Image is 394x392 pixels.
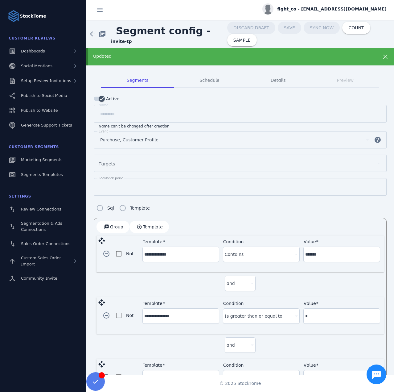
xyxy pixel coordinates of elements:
[304,239,316,244] mat-label: Value
[262,3,387,15] button: fight_co - [EMAIL_ADDRESS][DOMAIN_NAME]
[96,221,129,233] button: Group
[144,374,217,382] input: Template
[143,225,163,229] span: Template
[370,136,385,144] mat-icon: help
[144,251,217,258] input: Template
[99,161,115,166] mat-label: Targets
[143,363,162,368] mat-label: Template
[223,363,244,368] mat-label: Condition
[111,20,215,42] span: Segment config -
[21,78,71,83] span: Setup Review Invitations
[223,301,244,306] mat-label: Condition
[21,49,45,53] span: Dashboards
[143,301,162,306] mat-label: Template
[225,374,275,382] span: Is less than or equal to
[225,312,282,320] span: Is greater than or equal to
[227,341,235,349] span: and
[21,108,58,113] span: Publish to Website
[94,105,387,129] mat-form-field: Segment name
[100,136,158,144] span: Purchase, Customer Profile
[94,155,387,178] mat-form-field: Segment targets
[20,13,46,19] strong: StackTome
[271,78,286,82] span: Details
[227,280,235,287] span: and
[129,204,150,212] label: Template
[9,145,59,149] span: Customer Segments
[21,123,72,127] span: Generate Support Tickets
[199,78,219,82] span: Schedule
[125,250,134,257] label: Not
[9,194,31,198] span: Settings
[4,89,83,102] a: Publish to Social Media
[127,78,148,82] span: Segments
[4,153,83,167] a: Marketing Segments
[9,36,55,40] span: Customer Reviews
[93,53,359,60] div: Updated
[99,176,125,180] mat-label: Lookback period
[21,241,70,246] span: Sales Order Connections
[143,239,162,244] mat-label: Template
[99,30,106,38] mat-icon: library_books
[111,39,132,44] strong: invite-tp
[105,95,119,102] label: Active
[94,131,387,155] mat-form-field: Segment events
[94,202,150,214] mat-radio-group: Segment config type
[223,239,244,244] mat-label: Condition
[304,301,316,306] mat-label: Value
[99,123,170,129] mat-hint: Name can't be changed after creation
[125,373,134,381] label: Not
[4,237,83,251] a: Sales Order Connections
[4,217,83,236] a: Segmentation & Ads Connections
[220,380,261,387] span: © 2025 StackTome
[106,204,114,212] label: Sql
[304,363,316,368] mat-label: Value
[4,104,83,117] a: Publish to Website
[21,256,61,266] span: Custom Sales Order Import
[348,26,364,30] span: COUNT
[227,34,257,46] button: SAMPLE
[21,207,61,211] span: Review Connections
[21,276,57,281] span: Community Invite
[99,103,108,107] mat-label: Name
[342,22,370,34] button: COUNT
[4,168,83,181] a: Segments Templates
[4,119,83,132] a: Generate Support Tickets
[4,202,83,216] a: Review Connections
[21,93,67,98] span: Publish to Social Media
[277,6,387,12] span: fight_co - [EMAIL_ADDRESS][DOMAIN_NAME]
[125,312,134,319] label: Not
[225,251,244,258] span: Contains
[4,272,83,285] a: Community Invite
[129,221,169,233] button: Template
[7,10,20,22] img: Logo image
[99,129,110,133] mat-label: Events
[21,157,62,162] span: Marketing Segments
[262,3,273,15] img: profile.jpg
[21,221,62,232] span: Segmentation & Ads Connections
[110,225,123,229] span: Group
[144,312,217,320] input: Template
[233,38,251,42] span: SAMPLE
[21,64,52,68] span: Social Mentions
[21,172,63,177] span: Segments Templates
